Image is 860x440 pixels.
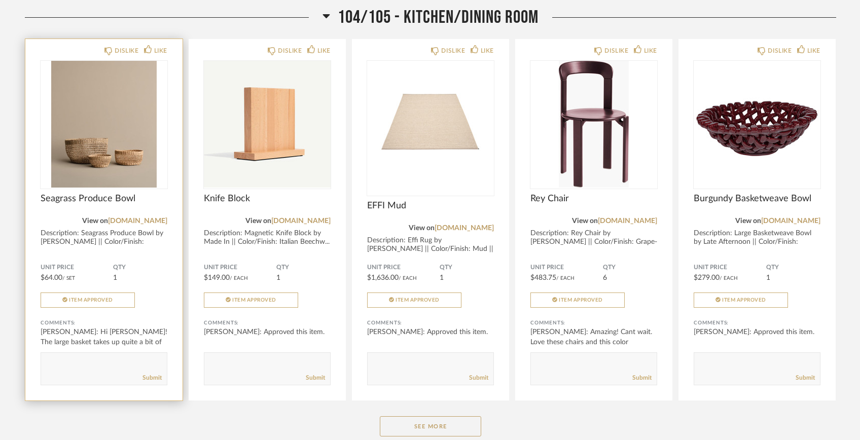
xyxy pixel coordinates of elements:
div: Description: Large Basketweave Bowl by Late Afternoon || Color/Finish: [PERSON_NAME]... [694,229,820,255]
span: / Each [399,276,417,281]
img: undefined [694,61,820,188]
a: Submit [469,374,488,382]
span: 1 [440,274,444,281]
img: undefined [530,61,657,188]
div: Description: Magnetic Knife Block by Made In || Color/Finish: Italian Beechw... [204,229,331,246]
div: DISLIKE [604,46,628,56]
div: Description: Rey Chair by [PERSON_NAME] || Color/Finish: Grape-Red || Price reflect... [530,229,657,255]
img: undefined [41,61,167,188]
span: QTY [113,264,167,272]
a: [DOMAIN_NAME] [108,217,167,225]
div: Comments: [367,318,494,328]
span: Burgundy Basketweave Bowl [694,193,820,204]
span: QTY [276,264,331,272]
span: EFFI Mud [367,200,494,211]
span: / Each [720,276,738,281]
div: 0 [367,61,494,188]
span: $149.00 [204,274,230,281]
div: LIKE [481,46,494,56]
div: Comments: [204,318,331,328]
div: Comments: [694,318,820,328]
span: 1 [113,274,117,281]
a: Submit [796,374,815,382]
span: View on [409,225,435,232]
span: Rey Chair [530,193,657,204]
span: / Each [230,276,248,281]
a: Submit [306,374,325,382]
span: View on [245,217,271,225]
div: LIKE [644,46,657,56]
span: View on [735,217,761,225]
div: LIKE [154,46,167,56]
span: $483.75 [530,274,556,281]
div: [PERSON_NAME]: Hi [PERSON_NAME]! The large basket takes up quite a bit of counter space, is... [41,327,167,357]
div: [PERSON_NAME]: Approved this item. [367,327,494,337]
span: Item Approved [559,298,603,303]
span: 104/105 - Kitchen/Dining Room [338,7,539,28]
span: Seagrass Produce Bowl [41,193,167,204]
div: Comments: [530,318,657,328]
span: Unit Price [694,264,766,272]
a: [DOMAIN_NAME] [435,225,494,232]
span: 1 [276,274,280,281]
span: / Set [62,276,75,281]
span: $279.00 [694,274,720,281]
div: [PERSON_NAME]: Amazing! Cant wait. Love these chairs and this color [530,327,657,347]
span: QTY [603,264,657,272]
span: Knife Block [204,193,331,204]
span: 6 [603,274,607,281]
span: Item Approved [396,298,440,303]
span: 1 [766,274,770,281]
div: Description: Seagrass Produce Bowl by [PERSON_NAME] || Color/Finish: Natural || P... [41,229,167,255]
img: undefined [204,61,331,188]
span: Item Approved [69,298,113,303]
div: LIKE [317,46,331,56]
span: QTY [766,264,820,272]
span: Unit Price [41,264,113,272]
span: Unit Price [367,264,440,272]
button: Item Approved [530,292,625,308]
div: [PERSON_NAME]: Approved this item. [694,327,820,337]
img: undefined [367,61,494,188]
span: Item Approved [232,298,276,303]
button: Item Approved [694,292,788,308]
a: [DOMAIN_NAME] [761,217,820,225]
span: $1,636.00 [367,274,399,281]
div: LIKE [807,46,820,56]
span: QTY [440,264,494,272]
div: DISLIKE [278,46,302,56]
a: Submit [142,374,162,382]
button: Item Approved [204,292,298,308]
span: / Each [556,276,575,281]
button: Item Approved [367,292,461,308]
span: $64.00 [41,274,62,281]
span: Unit Price [204,264,276,272]
div: Description: Effi Rug by [PERSON_NAME] || Color/Finish: Mud || Price does not incl... [367,236,494,262]
div: DISLIKE [441,46,465,56]
div: [PERSON_NAME]: Approved this item. [204,327,331,337]
button: See More [380,416,481,436]
a: [DOMAIN_NAME] [271,217,331,225]
span: View on [82,217,108,225]
a: [DOMAIN_NAME] [598,217,657,225]
div: DISLIKE [115,46,138,56]
button: Item Approved [41,292,135,308]
a: Submit [632,374,652,382]
div: DISLIKE [768,46,792,56]
div: Comments: [41,318,167,328]
span: Unit Price [530,264,603,272]
span: Item Approved [722,298,766,303]
span: View on [572,217,598,225]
